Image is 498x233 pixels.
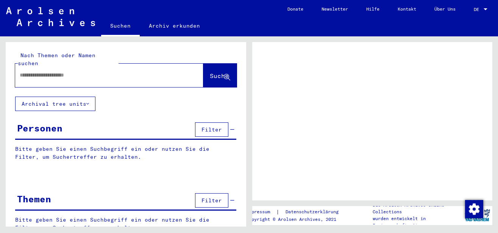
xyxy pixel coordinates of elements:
span: Filter [201,197,222,204]
p: Copyright © Arolsen Archives, 2021 [246,216,348,223]
span: DE [474,7,482,12]
button: Suche [203,64,237,87]
div: | [246,208,348,216]
a: Datenschutzerklärung [279,208,348,216]
span: Filter [201,126,222,133]
mat-label: Nach Themen oder Namen suchen [18,52,95,67]
a: Suchen [101,17,140,36]
img: Zustimmung ändern [465,200,483,218]
p: wurden entwickelt in Partnerschaft mit [373,215,462,229]
span: Suche [210,72,229,80]
a: Archiv erkunden [140,17,209,35]
a: Impressum [246,208,276,216]
p: Bitte geben Sie einen Suchbegriff ein oder nutzen Sie die Filter, um Suchertreffer zu erhalten. [15,145,236,161]
div: Themen [17,192,51,206]
img: yv_logo.png [463,206,492,225]
p: Die Arolsen Archives Online-Collections [373,202,462,215]
div: Personen [17,121,62,135]
button: Archival tree units [15,97,95,111]
img: Arolsen_neg.svg [6,7,95,26]
button: Filter [195,122,228,137]
button: Filter [195,193,228,208]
